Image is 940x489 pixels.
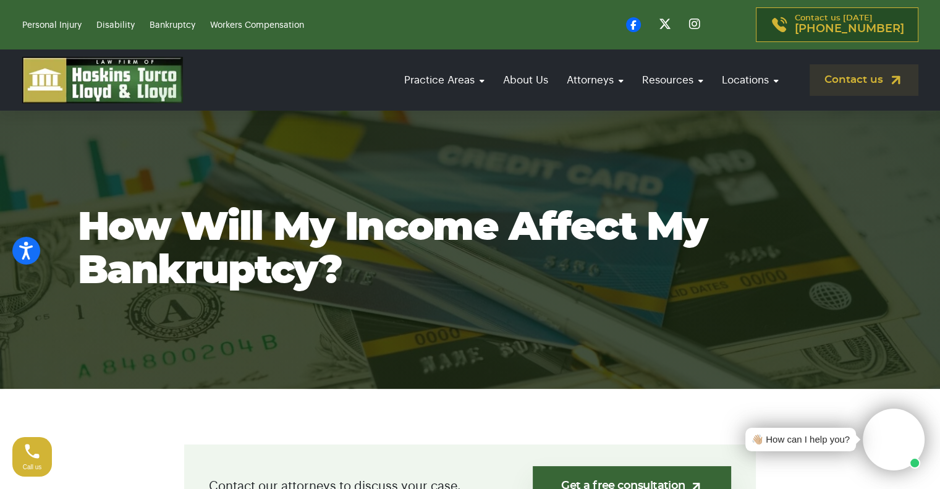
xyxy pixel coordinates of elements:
[795,23,904,35] span: [PHONE_NUMBER]
[23,464,42,470] span: Call us
[497,62,554,98] a: About Us
[756,7,918,42] a: Contact us [DATE][PHONE_NUMBER]
[150,21,195,30] a: Bankruptcy
[795,14,904,35] p: Contact us [DATE]
[22,57,183,103] img: logo
[636,62,709,98] a: Resources
[22,21,82,30] a: Personal Injury
[398,62,491,98] a: Practice Areas
[210,21,304,30] a: Workers Compensation
[78,206,863,293] h1: How Will my Income Affect my Bankruptcy?
[561,62,630,98] a: Attorneys
[834,449,860,475] a: Open chat
[96,21,135,30] a: Disability
[810,64,918,96] a: Contact us
[752,433,850,447] div: 👋🏼 How can I help you?
[716,62,785,98] a: Locations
